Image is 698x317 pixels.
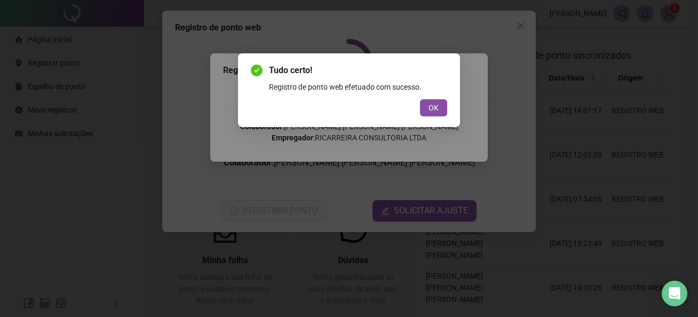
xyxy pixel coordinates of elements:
button: OK [420,99,447,116]
span: OK [429,102,439,114]
span: check-circle [251,65,263,76]
span: Tudo certo! [269,64,447,77]
div: Open Intercom Messenger [662,281,687,306]
div: Registro de ponto web efetuado com sucesso. [269,81,447,93]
